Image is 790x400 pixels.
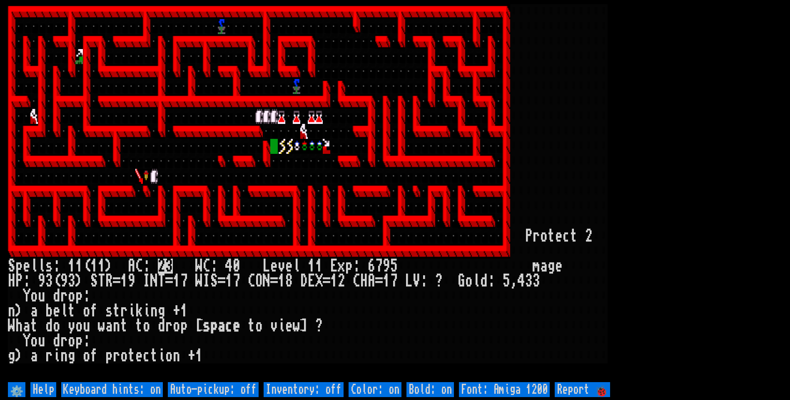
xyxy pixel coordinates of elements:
[180,319,188,333] div: p
[135,304,143,319] div: k
[300,319,308,333] div: ]
[68,289,75,304] div: o
[390,274,398,289] div: 7
[225,274,233,289] div: 1
[98,259,105,274] div: 1
[158,304,165,319] div: g
[278,319,285,333] div: i
[98,319,105,333] div: w
[285,259,293,274] div: e
[390,259,398,274] div: 5
[195,348,203,363] div: 1
[270,259,278,274] div: e
[15,274,23,289] div: P
[218,319,225,333] div: a
[38,259,45,274] div: l
[338,274,345,289] div: 2
[383,274,390,289] div: 1
[143,319,150,333] div: o
[210,274,218,289] div: S
[15,319,23,333] div: h
[285,319,293,333] div: e
[525,274,533,289] div: 3
[330,259,338,274] div: E
[8,259,15,274] div: S
[120,274,128,289] div: 1
[323,274,330,289] div: =
[360,274,368,289] div: H
[195,319,203,333] div: [
[158,319,165,333] div: d
[525,229,533,244] div: P
[75,319,83,333] div: o
[23,259,30,274] div: e
[195,259,203,274] div: W
[68,333,75,348] div: o
[173,348,180,363] div: n
[60,304,68,319] div: l
[533,274,540,289] div: 3
[143,348,150,363] div: c
[218,274,225,289] div: =
[563,229,570,244] div: c
[168,382,259,397] input: Auto-pickup: off
[135,319,143,333] div: t
[465,274,473,289] div: o
[353,259,360,274] div: :
[105,259,113,274] div: )
[458,274,465,289] div: G
[38,274,45,289] div: 9
[30,289,38,304] div: o
[30,319,38,333] div: t
[68,304,75,319] div: t
[45,304,53,319] div: b
[30,348,38,363] div: a
[518,274,525,289] div: 4
[90,259,98,274] div: 1
[38,289,45,304] div: u
[30,259,38,274] div: l
[555,259,563,274] div: e
[23,274,30,289] div: :
[255,274,263,289] div: O
[165,348,173,363] div: o
[61,382,163,397] input: Keyboard hints: on
[53,259,60,274] div: :
[255,319,263,333] div: o
[420,274,428,289] div: :
[585,229,593,244] div: 2
[15,259,23,274] div: p
[75,289,83,304] div: p
[38,333,45,348] div: u
[8,319,15,333] div: W
[278,259,285,274] div: v
[533,259,540,274] div: m
[120,319,128,333] div: t
[233,319,240,333] div: e
[210,259,218,274] div: :
[375,259,383,274] div: 7
[105,319,113,333] div: a
[45,259,53,274] div: s
[90,274,98,289] div: S
[540,259,548,274] div: a
[53,348,60,363] div: i
[8,348,15,363] div: g
[8,274,15,289] div: H
[128,304,135,319] div: i
[413,274,420,289] div: V
[165,259,173,274] mark: 3
[53,304,60,319] div: e
[23,289,30,304] div: Y
[480,274,488,289] div: d
[68,274,75,289] div: 3
[30,333,38,348] div: o
[406,382,454,397] input: Bold: on
[263,274,270,289] div: N
[158,274,165,289] div: T
[75,274,83,289] div: )
[165,319,173,333] div: r
[150,304,158,319] div: n
[60,333,68,348] div: r
[8,382,25,397] input: ⚙️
